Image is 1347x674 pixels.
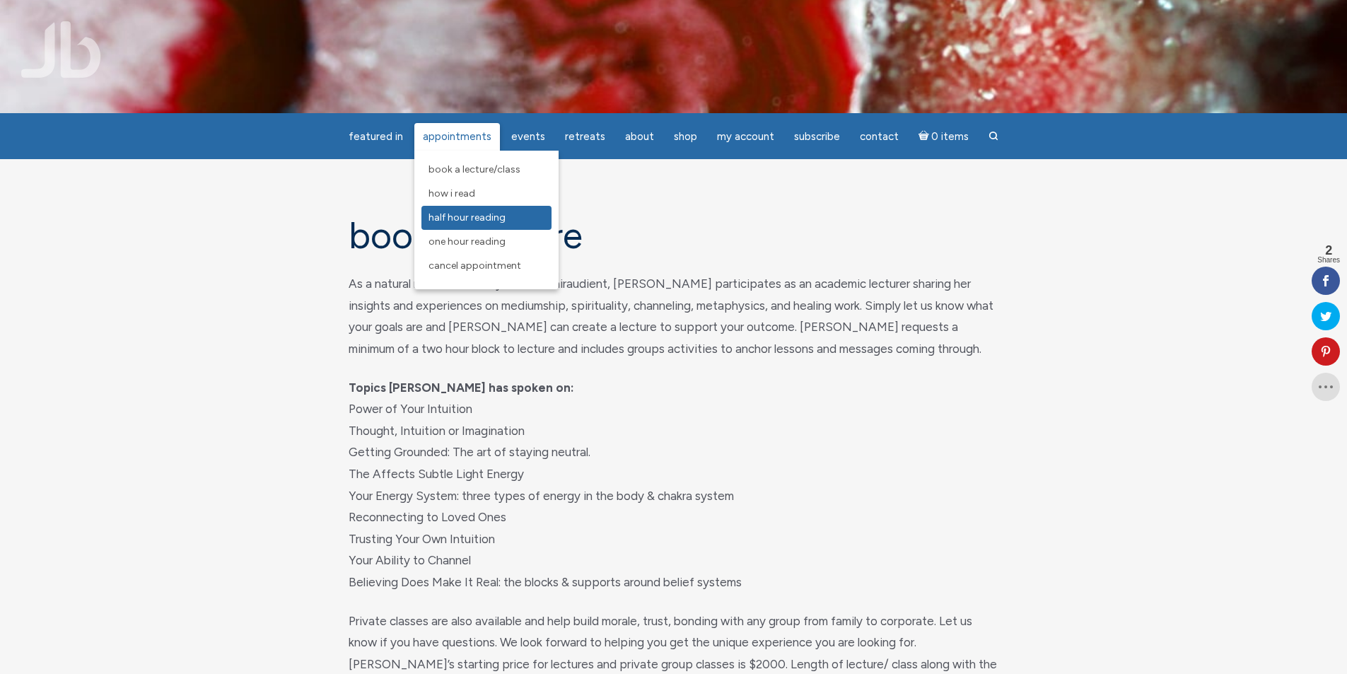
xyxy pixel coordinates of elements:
[414,123,500,151] a: Appointments
[1317,257,1340,264] span: Shares
[349,377,999,593] p: Power of Your Intuition Thought, Intuition or Imagination Getting Grounded: The art of staying ne...
[1317,244,1340,257] span: 2
[786,123,849,151] a: Subscribe
[428,163,520,175] span: Book a Lecture/Class
[717,130,774,143] span: My Account
[423,130,491,143] span: Appointments
[919,130,932,143] i: Cart
[421,206,552,230] a: Half Hour Reading
[421,230,552,254] a: One Hour Reading
[617,123,663,151] a: About
[556,123,614,151] a: Retreats
[625,130,654,143] span: About
[910,122,978,151] a: Cart0 items
[428,211,506,223] span: Half Hour Reading
[421,158,552,182] a: Book a Lecture/Class
[340,123,412,151] a: featured in
[349,130,403,143] span: featured in
[794,130,840,143] span: Subscribe
[511,130,545,143] span: Events
[349,273,999,359] p: As a natural medium, clairvoyant and clairaudient, [PERSON_NAME] participates as an academic lect...
[709,123,783,151] a: My Account
[21,21,101,78] img: Jamie Butler. The Everyday Medium
[674,130,697,143] span: Shop
[931,132,969,142] span: 0 items
[349,380,574,395] strong: Topics [PERSON_NAME] has spoken on:
[860,130,899,143] span: Contact
[421,254,552,278] a: Cancel Appointment
[565,130,605,143] span: Retreats
[428,260,521,272] span: Cancel Appointment
[665,123,706,151] a: Shop
[428,236,506,248] span: One Hour Reading
[428,187,475,199] span: How I Read
[349,216,999,256] h1: Book a Lecture
[503,123,554,151] a: Events
[851,123,907,151] a: Contact
[421,182,552,206] a: How I Read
